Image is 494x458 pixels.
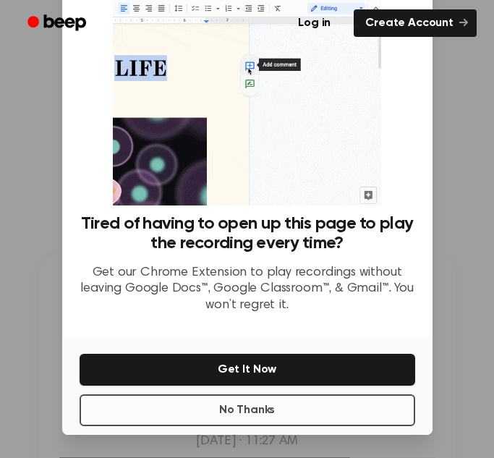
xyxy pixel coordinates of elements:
a: Beep [17,9,99,38]
a: Log in [284,7,345,40]
p: Get our Chrome Extension to play recordings without leaving Google Docs™, Google Classroom™, & Gm... [80,265,415,314]
h3: Tired of having to open up this page to play the recording every time? [80,214,415,253]
button: No Thanks [80,394,415,426]
a: Create Account [354,9,477,37]
button: Get It Now [80,354,415,386]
